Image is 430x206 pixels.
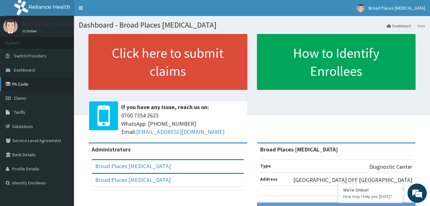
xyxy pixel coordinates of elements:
[369,163,412,171] p: Diagnostic Center
[79,21,425,29] h1: Dashboard - Broad Places [MEDICAL_DATA]
[121,111,244,136] span: 0700 7354 2623 WhatsApp: [PHONE_NUMBER] Email:
[257,34,416,90] a: How to Identify Enrollees
[95,162,171,170] a: Broad Places [MEDICAL_DATA]
[14,67,35,73] span: Dashboard
[136,128,224,135] a: [EMAIL_ADDRESS][DOMAIN_NAME]
[369,5,425,11] span: Broad Places [MEDICAL_DATA]
[343,194,398,199] p: How may I help you today?
[12,32,26,48] img: d_794563401_company_1708531726252_794563401
[92,146,131,153] b: Administrators
[260,163,271,169] b: Type
[411,23,425,29] li: Here
[95,176,171,184] a: Broad Places [MEDICAL_DATA]
[260,146,338,153] strong: Broad Places [MEDICAL_DATA]
[105,3,121,19] div: Minimize live chat window
[33,36,108,44] div: Chat with us now
[3,138,123,160] textarea: Type your message and hit 'Enter'
[23,21,98,27] p: Broad Places [MEDICAL_DATA]
[88,34,247,90] a: Click here to submit claims
[14,109,25,115] span: Tariffs
[121,103,209,111] b: If you have any issue, reach us on:
[387,23,411,29] a: Dashboard
[343,187,398,193] div: We're Online!
[357,4,365,12] img: User Image
[14,95,26,101] span: Claims
[3,19,18,34] img: User Image
[260,176,278,182] b: Address
[293,176,412,184] p: [GEOGRAPHIC_DATA] OFF [GEOGRAPHIC_DATA]
[37,62,89,127] span: We're online!
[23,29,38,33] a: Online
[14,53,47,59] span: Switch Providers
